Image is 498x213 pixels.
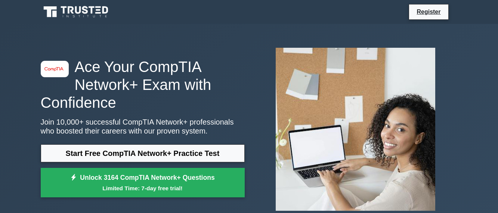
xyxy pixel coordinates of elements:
a: Register [412,7,445,16]
p: Join 10,000+ successful CompTIA Network+ professionals who boosted their careers with our proven ... [41,118,245,135]
a: Unlock 3164 CompTIA Network+ QuestionsLimited Time: 7-day free trial! [41,168,245,198]
small: Limited Time: 7-day free trial! [50,184,235,192]
a: Start Free CompTIA Network+ Practice Test [41,144,245,162]
h1: Ace Your CompTIA Network+ Exam with Confidence [41,58,245,112]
